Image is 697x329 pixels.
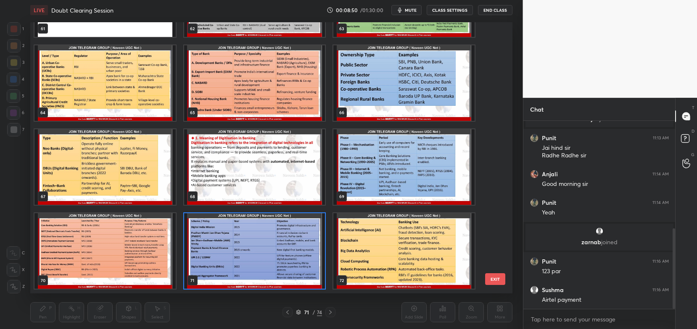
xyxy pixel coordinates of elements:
[184,130,325,205] img: 17597294633FBMDP.pdf
[530,257,539,266] img: 989233cf820a46f4a9670d5cd7dfa2f7.jpg
[333,130,475,205] img: 17597294633FBMDP.pdf
[542,170,558,178] h6: Anjali
[652,287,669,292] div: 11:16 AM
[542,258,556,265] h6: Punit
[7,56,24,69] div: 3
[7,123,24,136] div: 7
[303,310,311,315] div: 71
[542,209,669,217] div: Yeah
[34,130,176,205] img: 17597294633FBMDP.pdf
[691,151,694,158] p: G
[542,134,556,142] h6: Punit
[7,22,24,36] div: 1
[405,7,417,13] span: mute
[391,5,422,15] button: mute
[51,6,114,14] h4: Doubt Clearing Session
[542,286,564,294] h6: Sushma
[34,46,176,121] img: 17597294633FBMDP.pdf
[531,239,668,245] p: zarnab
[7,280,25,293] div: Z
[7,246,25,260] div: C
[652,200,669,205] div: 11:14 AM
[7,39,24,52] div: 2
[34,214,176,289] img: 17597294633FBMDP.pdf
[542,267,669,276] div: 123 par
[530,170,539,178] img: 2f80d9272d8e4d628d482082f5286ff5.jpg
[530,134,539,142] img: 989233cf820a46f4a9670d5cd7dfa2f7.jpg
[7,89,24,103] div: 5
[601,238,618,246] span: joined
[542,199,556,206] h6: Punit
[530,286,539,294] img: default.png
[184,214,325,289] img: 17597294633FBMDP.pdf
[30,22,498,293] div: grid
[317,308,322,316] div: 74
[530,198,539,207] img: 989233cf820a46f4a9670d5cd7dfa2f7.jpg
[653,136,669,141] div: 11:13 AM
[333,46,475,121] img: 17597294633FBMDP.pdf
[7,263,25,277] div: X
[427,5,473,15] button: CLASS SETTINGS
[478,5,512,15] button: End Class
[595,227,604,235] img: default.png
[652,172,669,177] div: 11:14 AM
[313,310,315,315] div: /
[542,144,669,160] div: Jai hind sir Radhe Radhe sir
[542,180,669,188] div: Good morning sir
[7,106,24,120] div: 6
[531,115,668,122] p: Anjali
[7,73,24,86] div: 4
[523,121,676,309] div: grid
[692,104,694,111] p: T
[523,98,550,120] p: Chat
[333,214,475,289] img: 17597294633FBMDP.pdf
[184,46,325,121] img: 17597294633FBMDP.pdf
[692,128,694,134] p: D
[485,273,505,285] button: EXIT
[30,5,48,15] div: LIVE
[542,296,669,304] div: Airtel payment
[652,259,669,264] div: 11:16 AM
